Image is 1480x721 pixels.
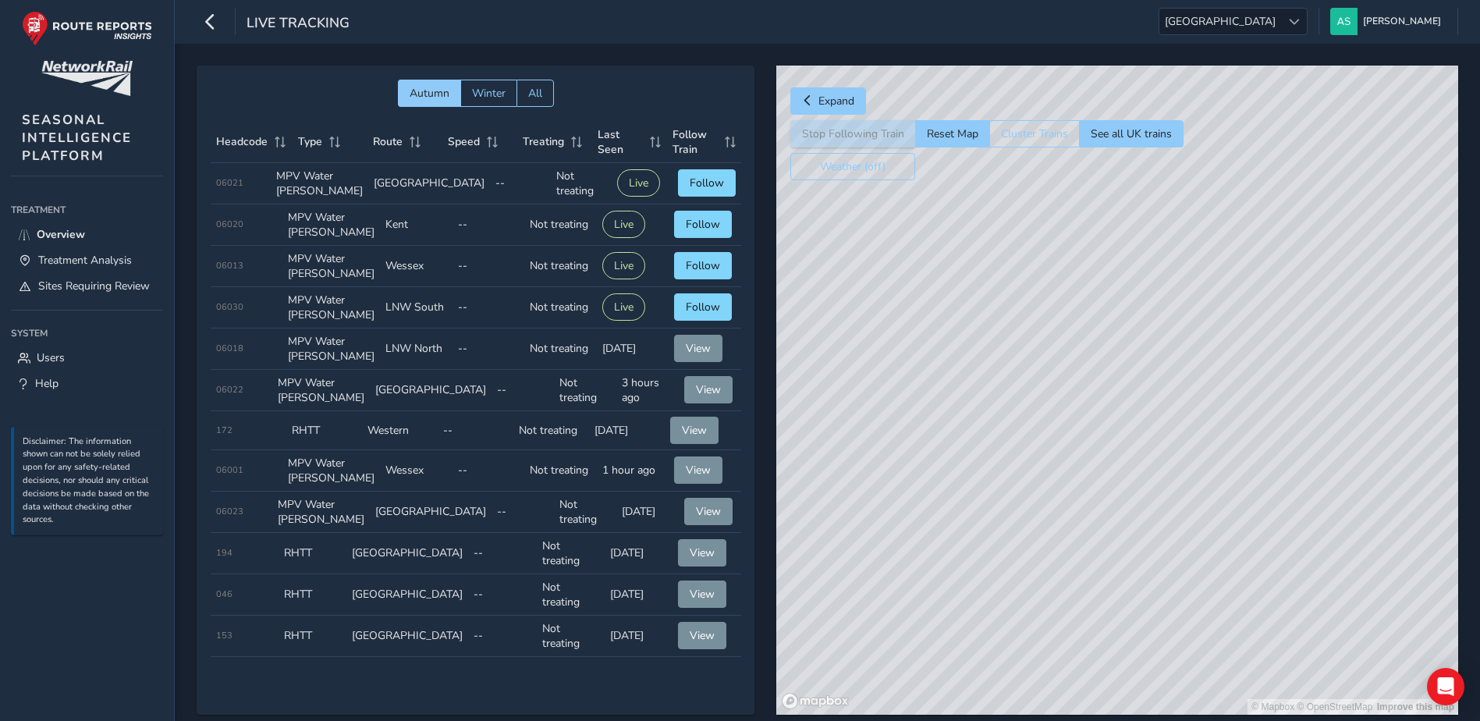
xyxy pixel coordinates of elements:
td: Not treating [537,574,605,616]
td: [GEOGRAPHIC_DATA] [346,616,468,657]
span: Live Tracking [247,13,350,35]
button: View [678,622,726,649]
td: -- [492,657,554,698]
span: 046 [216,588,232,600]
td: [DATE] [605,574,673,616]
button: Live [602,252,645,279]
a: Help [11,371,163,396]
td: [GEOGRAPHIC_DATA] [346,533,468,574]
span: Treatment Analysis [38,253,132,268]
td: MPV Water [PERSON_NAME] [282,287,380,329]
span: Speed [447,134,479,149]
span: Follow Train [672,127,719,157]
td: MPV Water [PERSON_NAME] [272,492,370,533]
button: View [674,335,722,362]
td: Not treating [524,329,597,370]
span: View [696,382,721,397]
td: -- [453,204,525,246]
span: Expand [818,94,854,108]
td: -- [492,492,554,533]
td: MPV Water [PERSON_NAME] [271,163,368,204]
button: View [674,456,722,484]
span: View [690,628,715,643]
a: Overview [11,222,163,247]
span: Follow [686,258,720,273]
td: -- [453,450,525,492]
td: [GEOGRAPHIC_DATA] [370,657,492,698]
a: Users [11,345,163,371]
img: customer logo [41,61,133,96]
td: Western [362,411,438,450]
span: SEASONAL INTELLIGENCE PLATFORM [22,111,132,165]
td: RHTT [279,533,346,574]
button: All [516,80,554,107]
div: Treatment [11,198,163,222]
span: View [690,587,715,602]
span: Help [35,376,59,391]
td: Wessex [380,246,453,287]
td: [GEOGRAPHIC_DATA] [370,492,492,533]
td: -- [468,574,536,616]
td: -- [490,163,551,204]
span: Autumn [410,86,449,101]
button: See all UK trains [1079,120,1184,147]
td: Not treating [554,492,616,533]
span: 194 [216,547,232,559]
span: Follow [686,300,720,314]
td: [GEOGRAPHIC_DATA] [368,163,490,204]
td: [GEOGRAPHIC_DATA] [370,370,492,411]
td: Not treating [524,450,597,492]
span: 06001 [216,464,243,476]
button: Winter [460,80,516,107]
td: [DATE] [605,533,673,574]
td: -- [468,616,536,657]
td: 3 hours ago [616,370,679,411]
td: Not treating [537,616,605,657]
span: 172 [216,424,232,436]
td: -- [438,411,513,450]
span: 06018 [216,343,243,354]
td: Not treating [524,287,597,329]
span: 06030 [216,301,243,313]
button: Live [617,169,660,197]
span: View [686,341,711,356]
span: Treating [522,134,563,149]
td: [DATE] [597,329,669,370]
button: Follow [678,169,736,197]
button: Expand [790,87,866,115]
span: View [682,423,707,438]
td: [DATE] [589,411,665,450]
td: Not treating [554,370,616,411]
td: MPV Water [PERSON_NAME] [282,204,380,246]
button: [PERSON_NAME] [1330,8,1446,35]
img: rr logo [22,11,152,46]
td: LNW North [380,329,453,370]
span: Sites Requiring Review [38,279,150,293]
button: View [678,539,726,566]
span: 153 [216,630,232,641]
td: MPV Water [PERSON_NAME] [282,246,380,287]
button: View [678,581,726,608]
td: RHTT [279,574,346,616]
td: LNW South [380,287,453,329]
td: -- [453,329,525,370]
a: Treatment Analysis [11,247,163,273]
div: Open Intercom Messenger [1427,668,1464,705]
button: View [684,498,733,525]
span: Type [298,134,322,149]
span: Follow [686,217,720,232]
td: -- [453,246,525,287]
td: [GEOGRAPHIC_DATA] [346,574,468,616]
span: All [528,86,542,101]
td: MPV Water [PERSON_NAME] [282,450,380,492]
button: Cluster Trains [989,120,1079,147]
td: Wessex [380,450,453,492]
p: Disclaimer: The information shown can not be solely relied upon for any safety-related decisions,... [23,435,155,527]
td: [DATE] [605,616,673,657]
span: Last Seen [597,127,643,157]
td: Not treating [537,533,605,574]
td: MPV Water [PERSON_NAME] [282,329,380,370]
td: -- [468,533,536,574]
span: Winter [472,86,506,101]
span: Route [372,134,402,149]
